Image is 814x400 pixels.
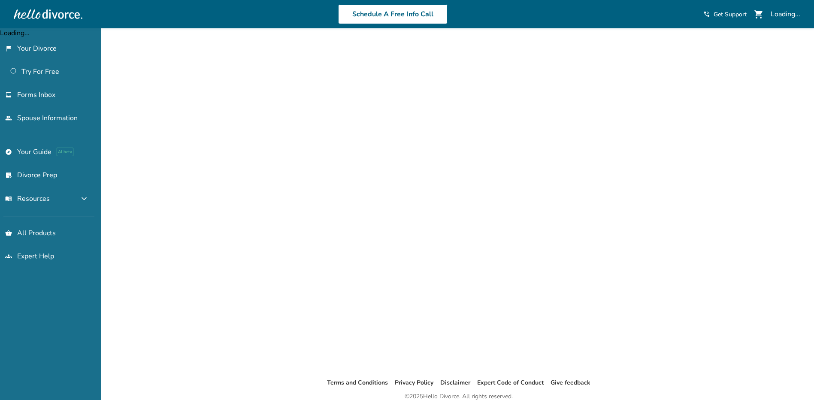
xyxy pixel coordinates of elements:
span: shopping_cart [753,9,764,19]
span: explore [5,148,12,155]
span: people [5,115,12,121]
a: Privacy Policy [395,379,433,387]
span: list_alt_check [5,172,12,179]
li: Give feedback [551,378,590,388]
a: Expert Code of Conduct [477,379,544,387]
span: menu_book [5,195,12,202]
span: Forms Inbox [17,90,55,100]
span: phone_in_talk [703,11,710,18]
span: AI beta [57,148,73,156]
a: Schedule A Free Info Call [338,4,448,24]
span: flag_2 [5,45,12,52]
span: expand_more [79,194,89,204]
li: Disclaimer [440,378,470,388]
span: groups [5,253,12,260]
span: shopping_basket [5,230,12,236]
div: Loading... [771,9,800,19]
a: Terms and Conditions [327,379,388,387]
a: phone_in_talkGet Support [703,10,747,18]
span: Get Support [714,10,747,18]
span: Resources [5,194,50,203]
span: inbox [5,91,12,98]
